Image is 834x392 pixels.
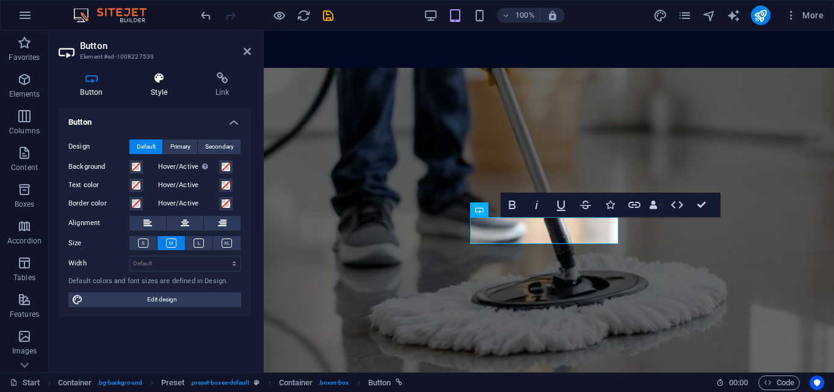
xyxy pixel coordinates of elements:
button: navigator [702,8,717,23]
h4: Style [129,72,194,98]
button: Secondary [198,139,241,154]
h4: Button [59,72,129,98]
label: Width [68,260,129,267]
p: Tables [13,273,35,283]
button: Underline (Ctrl+U) [549,193,573,217]
p: Features [10,309,39,319]
h6: Session time [716,375,749,390]
button: Italic (Ctrl+I) [525,193,548,217]
span: Click to select. Double-click to edit [58,375,92,390]
p: Elements [9,89,40,99]
span: More [785,9,824,21]
button: 100% [497,8,540,23]
button: design [653,8,668,23]
button: Code [758,375,800,390]
span: Click to select. Double-click to edit [279,375,313,390]
label: Alignment [68,216,129,231]
span: Edit design [87,292,238,307]
button: Usercentrics [810,375,824,390]
i: This element is a customizable preset [254,379,259,386]
button: text_generator [727,8,741,23]
p: Content [11,163,38,172]
span: 00 00 [729,375,748,390]
button: Primary [163,139,197,154]
h3: Element #ed-1008227539 [80,51,227,62]
label: Hover/Active [158,196,219,211]
span: . preset-boxes-default [190,375,250,390]
h4: Button [59,108,251,130]
i: Navigator [702,9,716,23]
i: Save (Ctrl+S) [321,9,335,23]
i: Pages (Ctrl+Alt+S) [678,9,692,23]
span: Click to select. Double-click to edit [161,375,185,390]
nav: breadcrumb [58,375,403,390]
span: : [738,378,739,387]
i: On resize automatically adjust zoom level to fit chosen device. [547,10,558,21]
button: Click here to leave preview mode and continue editing [272,8,286,23]
span: Primary [170,139,190,154]
button: Confirm (Ctrl+⏎) [690,193,713,217]
button: Data Bindings [647,193,664,217]
label: Background [68,160,129,174]
i: Undo: Change link (Ctrl+Z) [199,9,213,23]
h4: Link [194,72,251,98]
i: Reload page [297,9,311,23]
label: Design [68,139,129,154]
a: Click to cancel selection. Double-click to open Pages [10,375,40,390]
span: Click to select. Double-click to edit [368,375,391,390]
h6: 100% [515,8,535,23]
button: reload [296,8,311,23]
button: Strikethrough [574,193,597,217]
p: Images [12,346,37,356]
label: Size [68,236,129,251]
button: Bold (Ctrl+B) [501,193,524,217]
label: Hover/Active [158,160,219,174]
div: Default colors and font sizes are defined in Design. [68,276,241,287]
button: Default [129,139,162,154]
span: Code [764,375,794,390]
p: Columns [9,126,40,136]
p: Favorites [9,53,40,62]
span: . bg-background [97,375,142,390]
button: Link [623,193,646,217]
img: Editor Logo [70,8,162,23]
button: undo [198,8,213,23]
button: HTML [665,193,689,217]
p: Boxes [15,199,35,209]
i: Design (Ctrl+Alt+Y) [653,9,667,23]
i: Publish [753,9,767,23]
span: Default [137,139,156,154]
label: Text color [68,178,129,193]
button: Icons [598,193,622,217]
button: save [321,8,335,23]
p: Accordion [7,236,42,246]
button: publish [751,6,771,25]
button: More [780,6,829,25]
span: . boxes-box [318,375,349,390]
i: AI Writer [727,9,741,23]
i: This element is linked [396,379,402,386]
button: Edit design [68,292,241,307]
label: Hover/Active [158,178,219,193]
span: Secondary [205,139,234,154]
label: Border color [68,196,129,211]
button: pages [678,8,692,23]
h2: Button [80,40,251,51]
